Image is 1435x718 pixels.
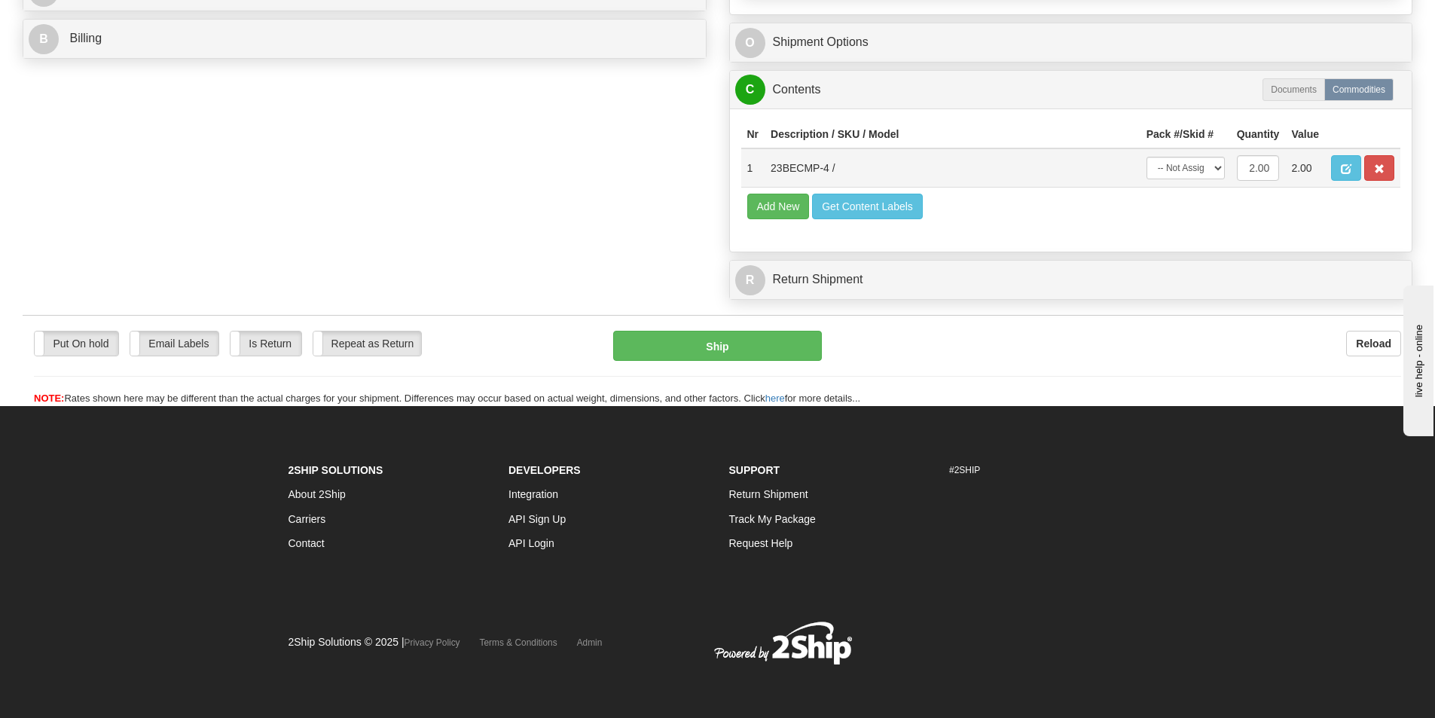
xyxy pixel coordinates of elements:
[289,636,460,648] span: 2Ship Solutions © 2025 |
[508,464,581,476] strong: Developers
[1324,78,1394,101] label: Commodities
[289,513,326,525] a: Carriers
[29,23,701,54] a: B Billing
[35,332,118,356] label: Put On hold
[729,513,816,525] a: Track My Package
[765,121,1140,148] th: Description / SKU / Model
[313,332,421,356] label: Repeat as Return
[1231,121,1286,148] th: Quantity
[747,194,810,219] button: Add New
[729,464,780,476] strong: Support
[508,488,558,500] a: Integration
[735,27,1407,58] a: OShipment Options
[405,637,460,648] a: Privacy Policy
[735,75,1407,105] a: CContents
[1400,282,1433,435] iframe: chat widget
[735,28,765,58] span: O
[289,537,325,549] a: Contact
[130,332,218,356] label: Email Labels
[741,148,765,188] td: 1
[1356,338,1391,350] b: Reload
[613,331,822,361] button: Ship
[765,148,1140,188] td: 23BECMP-4 /
[1140,121,1231,148] th: Pack #/Skid #
[741,121,765,148] th: Nr
[289,464,383,476] strong: 2Ship Solutions
[735,265,765,295] span: R
[508,537,554,549] a: API Login
[11,13,139,24] div: live help - online
[480,637,557,648] a: Terms & Conditions
[812,194,923,219] button: Get Content Labels
[34,393,64,404] span: NOTE:
[949,466,1147,475] h6: #2SHIP
[508,513,566,525] a: API Sign Up
[577,637,603,648] a: Admin
[69,32,102,44] span: Billing
[1285,121,1325,148] th: Value
[1285,148,1325,188] td: 2.00
[1262,78,1325,101] label: Documents
[729,488,808,500] a: Return Shipment
[735,264,1407,295] a: RReturn Shipment
[765,393,785,404] a: here
[29,24,59,54] span: B
[735,75,765,105] span: C
[23,392,1412,406] div: Rates shown here may be different than the actual charges for your shipment. Differences may occu...
[1346,331,1401,356] button: Reload
[231,332,301,356] label: Is Return
[289,488,346,500] a: About 2Ship
[729,537,793,549] a: Request Help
